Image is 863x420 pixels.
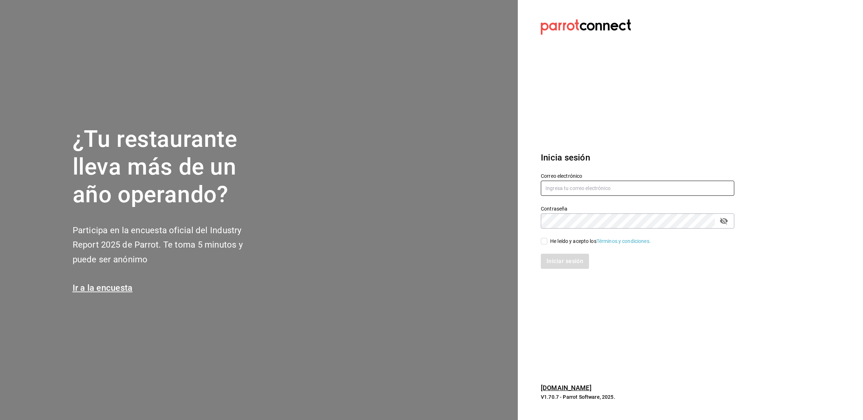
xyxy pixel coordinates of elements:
[541,181,734,196] input: Ingresa tu correo electrónico
[541,206,734,211] label: Contraseña
[541,393,734,401] p: V1.70.7 - Parrot Software, 2025.
[541,173,734,179] label: Correo electrónico
[73,283,133,293] a: Ir a la encuesta
[550,238,651,245] div: He leído y acepto los
[73,223,267,267] h2: Participa en la encuesta oficial del Industry Report 2025 de Parrot. Te toma 5 minutos y puede se...
[73,126,267,208] h1: ¿Tu restaurante lleva más de un año operando?
[597,238,651,244] a: Términos y condiciones.
[718,215,730,227] button: passwordField
[541,151,734,164] h3: Inicia sesión
[541,384,592,392] a: [DOMAIN_NAME]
